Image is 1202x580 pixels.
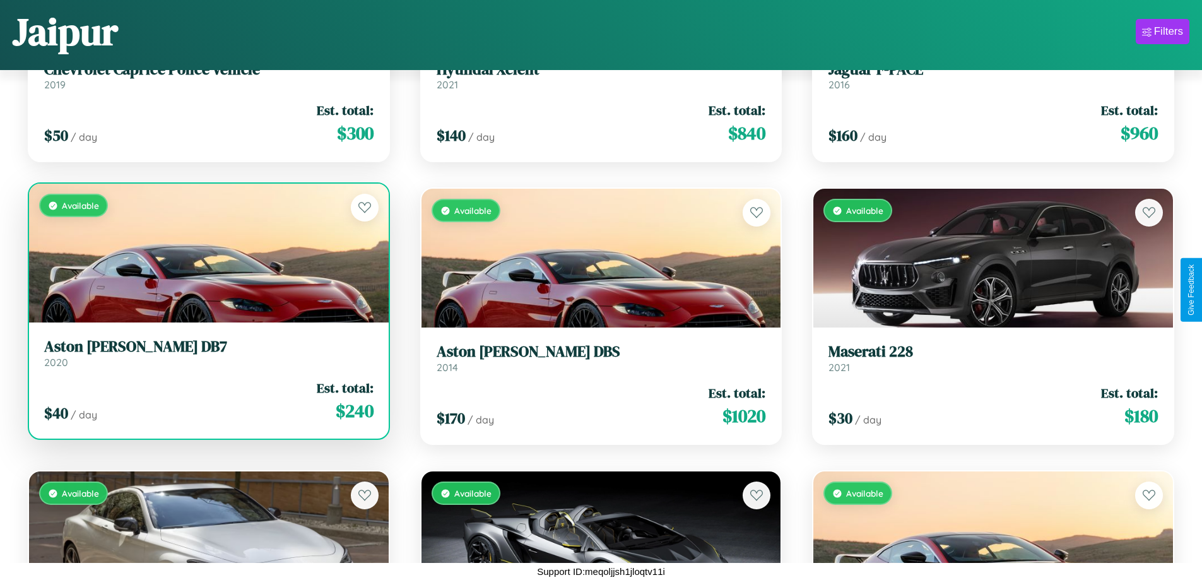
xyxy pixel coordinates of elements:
div: Give Feedback [1187,264,1196,316]
a: Aston [PERSON_NAME] DB72020 [44,338,374,369]
span: $ 1020 [722,403,765,429]
span: $ 40 [44,403,68,423]
span: 2021 [828,361,850,374]
span: / day [468,131,495,143]
span: $ 170 [437,408,465,429]
span: / day [71,131,97,143]
span: / day [468,413,494,426]
span: $ 960 [1121,121,1158,146]
span: 2021 [437,78,458,91]
a: Aston [PERSON_NAME] DBS2014 [437,343,766,374]
span: $ 300 [337,121,374,146]
span: Available [454,488,492,499]
span: Est. total: [1101,384,1158,402]
span: Est. total: [317,379,374,397]
span: Available [454,205,492,216]
a: Chevrolet Caprice Police Vehicle2019 [44,61,374,92]
span: Est. total: [317,101,374,119]
span: 2014 [437,361,458,374]
h3: Aston [PERSON_NAME] DB7 [44,338,374,356]
div: Filters [1154,25,1183,38]
h1: Jaipur [13,6,118,57]
h3: Maserati 228 [828,343,1158,361]
span: Available [846,488,883,499]
span: Available [62,488,99,499]
span: Est. total: [709,384,765,402]
h3: Chevrolet Caprice Police Vehicle [44,61,374,79]
span: $ 240 [336,398,374,423]
span: / day [855,413,881,426]
span: $ 140 [437,125,466,146]
span: 2016 [828,78,850,91]
a: Jaguar F-PACE2016 [828,61,1158,92]
h3: Aston [PERSON_NAME] DBS [437,343,766,361]
span: 2019 [44,78,66,91]
span: 2020 [44,356,68,369]
span: / day [860,131,887,143]
span: $ 160 [828,125,857,146]
span: $ 180 [1124,403,1158,429]
p: Support ID: meqoljjsh1jloqtv11i [537,563,665,580]
span: Available [62,200,99,211]
span: $ 50 [44,125,68,146]
span: $ 30 [828,408,852,429]
span: Available [846,205,883,216]
span: Est. total: [1101,101,1158,119]
span: $ 840 [728,121,765,146]
a: Maserati 2282021 [828,343,1158,374]
a: Hyundai Xcient2021 [437,61,766,92]
span: / day [71,408,97,421]
span: Est. total: [709,101,765,119]
button: Filters [1136,19,1189,44]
